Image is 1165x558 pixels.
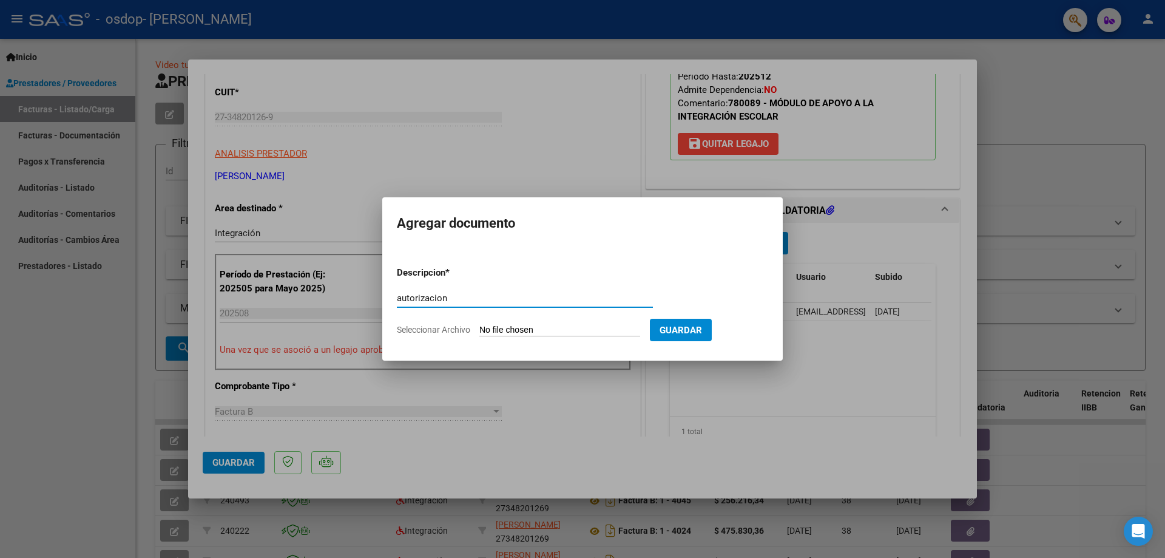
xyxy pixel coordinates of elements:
[660,325,702,336] span: Guardar
[397,266,508,280] p: Descripcion
[1124,517,1153,546] div: Open Intercom Messenger
[650,319,712,341] button: Guardar
[397,325,470,335] span: Seleccionar Archivo
[397,212,768,235] h2: Agregar documento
